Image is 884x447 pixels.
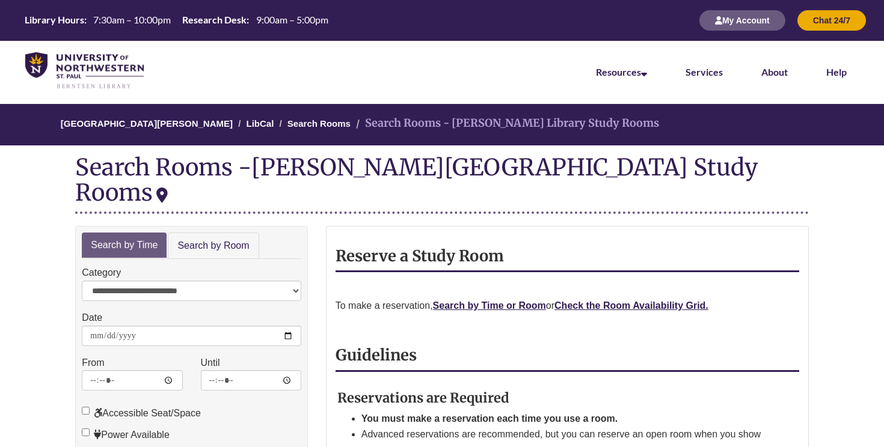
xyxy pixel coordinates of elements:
a: Search Rooms [287,118,351,129]
label: Accessible Seat/Space [82,406,201,421]
a: Help [826,66,847,78]
input: Power Available [82,428,90,436]
strong: Guidelines [336,345,417,365]
a: Check the Room Availability Grid. [554,300,708,311]
a: Hours Today [20,13,333,28]
label: Category [82,265,121,281]
th: Library Hours: [20,13,88,26]
div: [PERSON_NAME][GEOGRAPHIC_DATA] Study Rooms [75,153,758,207]
a: Services [686,66,723,78]
img: UNWSP Library Logo [25,52,144,90]
a: My Account [699,15,785,25]
button: My Account [699,10,785,31]
label: Until [201,355,220,371]
button: Chat 24/7 [797,10,866,31]
table: Hours Today [20,13,333,26]
span: 9:00am – 5:00pm [256,14,328,25]
span: 7:30am – 10:00pm [93,14,171,25]
p: To make a reservation, or [336,298,799,314]
a: [GEOGRAPHIC_DATA][PERSON_NAME] [61,118,233,129]
a: LibCal [247,118,274,129]
li: Search Rooms - [PERSON_NAME] Library Study Rooms [353,115,659,132]
strong: Reservations are Required [337,389,509,406]
label: Power Available [82,427,170,443]
a: Search by Time [82,233,167,258]
a: About [761,66,788,78]
a: Resources [596,66,647,78]
label: Date [82,310,102,326]
div: Search Rooms - [75,154,809,213]
a: Search by Room [168,233,259,260]
label: From [82,355,104,371]
input: Accessible Seat/Space [82,407,90,415]
a: Chat 24/7 [797,15,866,25]
nav: Breadcrumb [75,104,809,145]
a: Search by Time or Room [433,300,546,311]
th: Research Desk: [177,13,251,26]
strong: Reserve a Study Room [336,246,504,266]
strong: You must make a reservation each time you use a room. [361,413,618,424]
